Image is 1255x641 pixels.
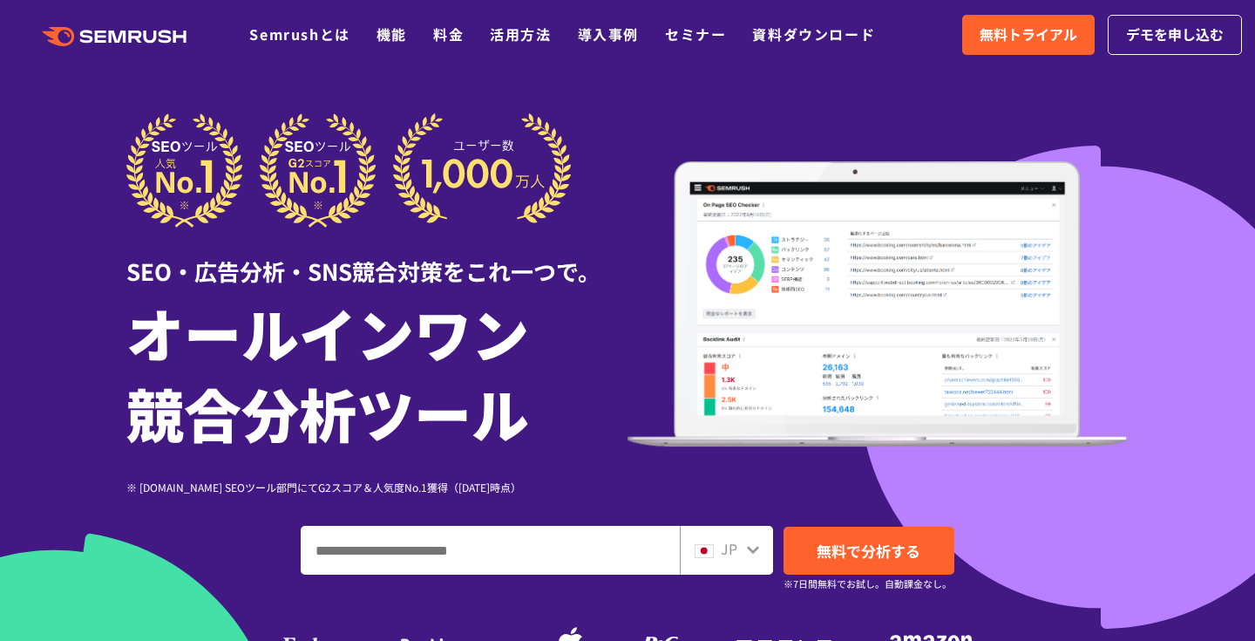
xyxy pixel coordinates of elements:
[817,540,920,562] span: 無料で分析する
[126,292,627,453] h1: オールインワン 競合分析ツール
[752,24,875,44] a: 資料ダウンロード
[784,527,954,575] a: 無料で分析する
[1108,15,1242,55] a: デモを申し込む
[980,24,1077,46] span: 無料トライアル
[665,24,726,44] a: セミナー
[721,538,737,559] span: JP
[578,24,639,44] a: 導入事例
[126,479,627,495] div: ※ [DOMAIN_NAME] SEOツール部門にてG2スコア＆人気度No.1獲得（[DATE]時点）
[376,24,407,44] a: 機能
[784,576,952,592] small: ※7日間無料でお試し。自動課金なし。
[433,24,464,44] a: 料金
[962,15,1095,55] a: 無料トライアル
[490,24,551,44] a: 活用方法
[302,527,679,574] input: ドメイン、キーワードまたはURLを入力してください
[1126,24,1224,46] span: デモを申し込む
[249,24,349,44] a: Semrushとは
[126,228,627,288] div: SEO・広告分析・SNS競合対策をこれ一つで。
